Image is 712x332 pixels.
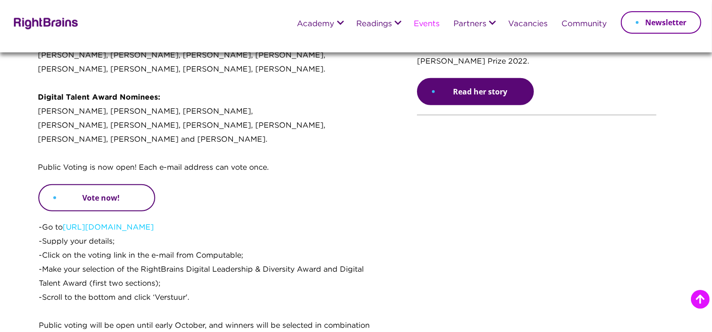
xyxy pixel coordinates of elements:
[417,78,534,105] a: Read her story
[297,20,334,29] a: Academy
[11,16,79,29] img: Rightbrains
[38,7,386,184] p: We are ecstatic to announce this year's nominees! [PERSON_NAME], [PERSON_NAME], [PERSON_NAME], [P...
[453,20,486,29] a: Partners
[561,20,607,29] a: Community
[414,20,439,29] a: Events
[356,20,392,29] a: Readings
[508,20,547,29] a: Vacancies
[63,224,154,231] a: [URL][DOMAIN_NAME]
[621,11,701,34] a: Newsletter
[38,184,155,211] a: Vote now!
[38,94,161,101] strong: Digital Talent Award Nominees:
[417,41,656,78] p: [PERSON_NAME], Founder at RightBrains and winner of the [PERSON_NAME] Prize 2022.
